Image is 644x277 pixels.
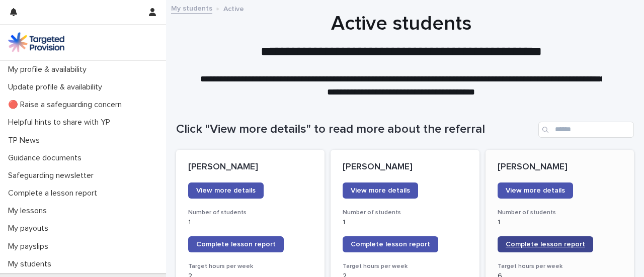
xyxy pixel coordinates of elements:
p: 1 [343,218,467,227]
p: My payslips [4,242,56,251]
p: My payouts [4,224,56,233]
img: M5nRWzHhSzIhMunXDL62 [8,32,64,52]
p: 🔴 Raise a safeguarding concern [4,100,130,110]
span: Complete lesson report [351,241,430,248]
a: Complete lesson report [343,236,438,252]
p: TP News [4,136,48,145]
h1: Active students [176,12,626,36]
p: Guidance documents [4,153,90,163]
a: View more details [188,182,264,199]
a: View more details [343,182,418,199]
a: Complete lesson report [188,236,284,252]
h3: Target hours per week [498,262,622,270]
span: Complete lesson report [196,241,276,248]
p: [PERSON_NAME] [188,162,312,173]
p: [PERSON_NAME] [343,162,467,173]
h3: Number of students [498,209,622,217]
p: Helpful hints to share with YP [4,118,118,127]
h3: Number of students [188,209,312,217]
p: 1 [188,218,312,227]
h3: Target hours per week [188,262,312,270]
a: Complete lesson report [498,236,593,252]
span: View more details [196,187,256,194]
p: Complete a lesson report [4,189,105,198]
span: View more details [506,187,565,194]
p: 1 [498,218,622,227]
a: View more details [498,182,573,199]
input: Search [538,122,634,138]
p: My students [4,259,59,269]
p: Active [223,3,244,14]
h3: Number of students [343,209,467,217]
p: My lessons [4,206,55,216]
p: Update profile & availability [4,82,110,92]
p: Safeguarding newsletter [4,171,102,180]
p: My profile & availability [4,65,95,74]
h3: Target hours per week [343,262,467,270]
span: Complete lesson report [506,241,585,248]
p: [PERSON_NAME] [498,162,622,173]
a: My students [171,2,212,14]
h1: Click "View more details" to read more about the referral [176,122,534,137]
span: View more details [351,187,410,194]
